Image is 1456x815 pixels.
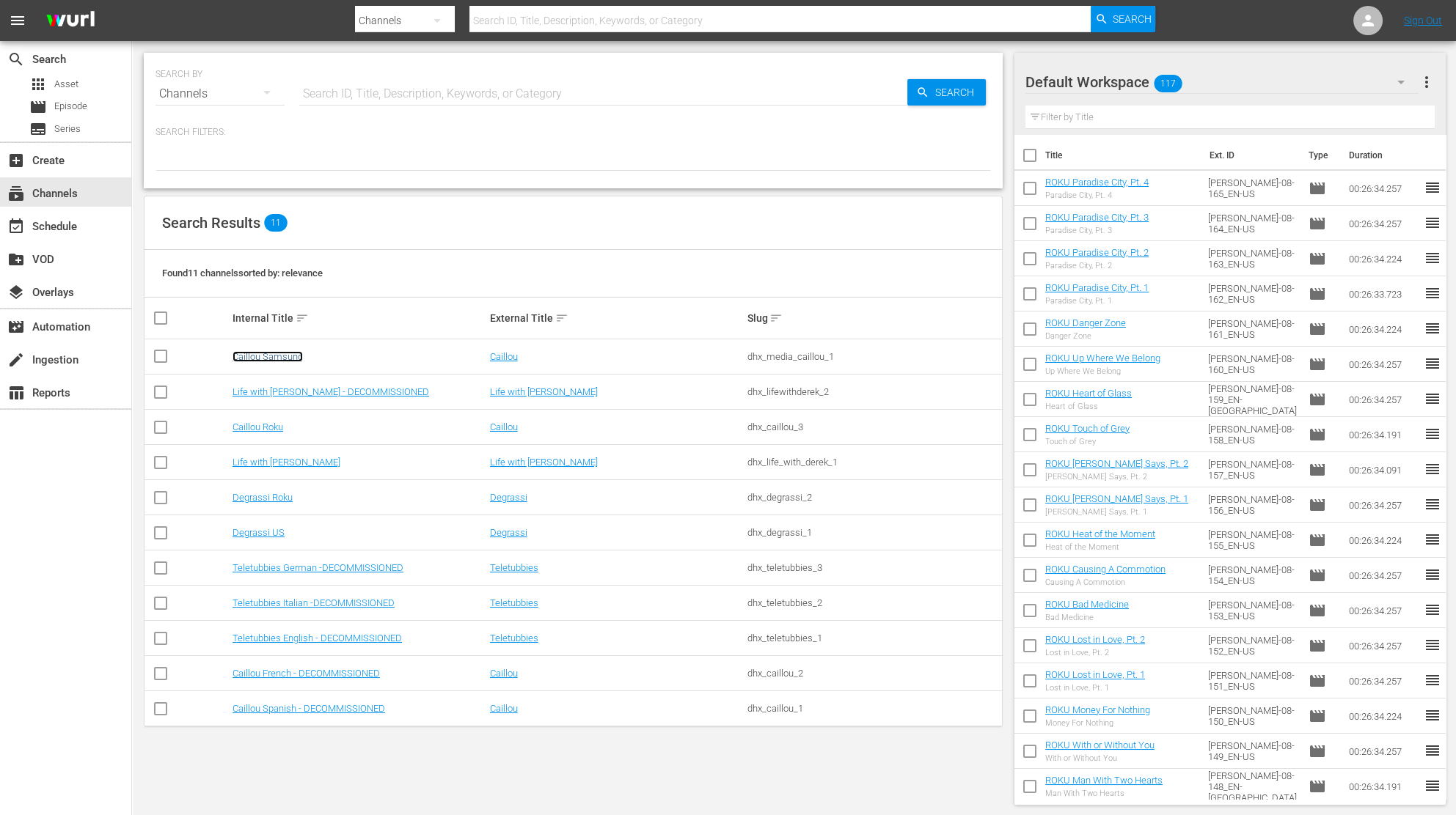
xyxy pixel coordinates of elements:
div: Touch of Grey [1045,437,1130,446]
div: With or Without You [1045,753,1155,763]
a: Caillou [490,668,518,679]
span: reorder [1424,601,1441,619]
th: Duration [1340,135,1428,176]
span: Found 11 channels sorted by: relevance [162,268,323,279]
span: Ingestion [7,351,25,369]
a: ROKU Paradise City, Pt. 2 [1045,247,1149,258]
a: Life with [PERSON_NAME] [490,457,598,468]
a: ROKU Lost in Love, Pt. 2 [1045,634,1145,645]
a: ROKU Heat of the Moment [1045,528,1155,539]
button: Search [907,79,986,106]
div: Lost in Love, Pt. 2 [1045,648,1145,657]
td: 00:26:34.224 [1343,698,1424,734]
div: Channels [156,73,285,114]
img: ans4CAIJ8jUAAAAAAAAAAAAAAAAAAAAAAAAgQb4GAAAAAAAAAAAAAAAAAAAAAAAAJMjXAAAAAAAAAAAAAAAAAAAAAAAAgAT5G... [35,4,106,38]
a: Teletubbies German -DECOMMISSIONED [233,562,403,573]
a: Caillou French - DECOMMISSIONED [233,668,380,679]
span: reorder [1424,284,1441,302]
a: Teletubbies [490,633,538,643]
a: ROKU Danger Zone [1045,317,1126,328]
th: Title [1045,135,1200,176]
a: Degrassi [490,492,527,503]
a: ROKU With or Without You [1045,740,1155,751]
a: Teletubbies [490,597,538,608]
td: [PERSON_NAME]-08-163_EN-US [1202,241,1303,276]
div: dhx_lifewithderek_2 [747,386,1000,397]
td: [PERSON_NAME]-08-149_EN-US [1202,734,1303,769]
a: Degrassi [490,527,527,538]
span: Episode [1309,742,1326,760]
span: more_vert [1417,73,1435,91]
span: reorder [1424,566,1441,583]
a: Teletubbies Italian -DECOMMISSIONED [233,597,395,608]
td: 00:26:34.091 [1343,452,1424,487]
td: 00:26:34.224 [1343,241,1424,276]
span: Episode [1309,426,1326,443]
span: Episode [1309,285,1326,303]
a: ROKU Touch of Grey [1045,423,1130,434]
button: Search [1091,6,1155,32]
span: Episode [1309,602,1326,619]
span: reorder [1424,390,1441,407]
a: Caillou [490,421,518,432]
span: reorder [1424,742,1441,759]
div: dhx_media_caillou_1 [747,351,1000,362]
td: 00:26:34.257 [1343,663,1424,698]
span: Episode [1309,637,1326,654]
td: [PERSON_NAME]-08-152_EN-US [1202,628,1303,663]
a: ROKU Lost in Love, Pt. 1 [1045,669,1145,680]
a: Life with [PERSON_NAME] [233,457,340,468]
a: Caillou Spanish - DECOMMISSIONED [233,703,385,714]
a: Caillou Roku [233,421,283,432]
a: Degrassi Roku [233,492,293,503]
span: Schedule [7,218,25,235]
div: Heat of the Moment [1045,542,1155,552]
span: menu [9,12,26,29]
span: Asset [29,75,47,93]
td: [PERSON_NAME]-08-160_EN-US [1202,347,1303,382]
td: 00:26:34.257 [1343,171,1424,206]
a: Sign Out [1404,15,1442,26]
span: Episode [1309,180,1326,197]
span: Episode [54,99,87,114]
td: 00:26:34.224 [1343,311,1424,347]
span: Channels [7,185,25,202]
td: 00:26:34.191 [1343,769,1424,804]
td: [PERSON_NAME]-08-151_EN-US [1202,663,1303,698]
div: Internal Title [233,309,486,327]
span: Series [29,120,47,138]
td: [PERSON_NAME]-08-159_EN-[GEOGRAPHIC_DATA] [1202,382,1303,417]
span: Episode [1309,567,1326,584]
div: Man With Two Hearts [1045,789,1163,798]
span: sort [769,311,783,325]
td: [PERSON_NAME]-08-161_EN-US [1202,311,1303,347]
span: Episode [1309,250,1326,268]
span: reorder [1424,495,1441,513]
span: Episode [1309,707,1326,725]
a: ROKU Causing A Commotion [1045,564,1166,575]
td: 00:26:34.257 [1343,206,1424,241]
a: ROKU Up Where We Belong [1045,353,1160,364]
th: Type [1300,135,1340,176]
div: [PERSON_NAME] Says, Pt. 1 [1045,507,1188,517]
a: Caillou [490,703,518,714]
td: [PERSON_NAME]-08-148_EN-[GEOGRAPHIC_DATA] [1202,769,1303,804]
td: [PERSON_NAME]-08-156_EN-US [1202,487,1303,523]
td: 00:26:34.224 [1343,523,1424,558]
a: Teletubbies English - DECOMMISSIONED [233,633,402,643]
div: Paradise City, Pt. 2 [1045,261,1149,270]
div: External Title [490,309,743,327]
td: 00:26:34.257 [1343,558,1424,593]
span: Search [7,51,25,68]
span: reorder [1424,636,1441,654]
a: Caillou [490,351,518,362]
span: Reports [7,384,25,402]
span: sort [555,311,568,325]
span: reorder [1424,249,1441,267]
span: Episode [1309,496,1326,514]
div: Paradise City, Pt. 3 [1045,226,1149,235]
td: 00:26:33.723 [1343,276,1424,311]
div: dhx_degrassi_2 [747,492,1000,503]
a: Teletubbies [490,562,538,573]
span: sort [296,311,309,325]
